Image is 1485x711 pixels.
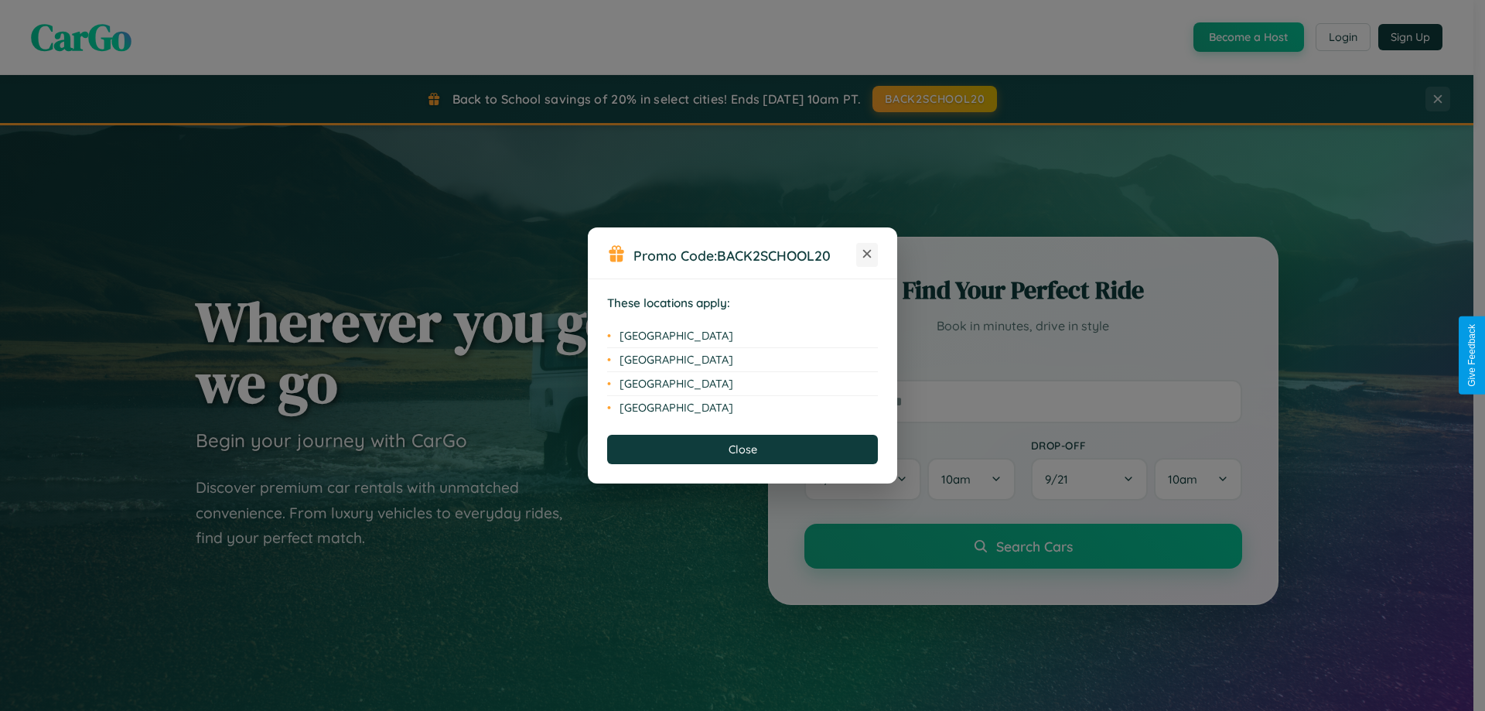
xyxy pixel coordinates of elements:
h3: Promo Code: [633,247,856,264]
li: [GEOGRAPHIC_DATA] [607,324,878,348]
b: BACK2SCHOOL20 [717,247,831,264]
li: [GEOGRAPHIC_DATA] [607,372,878,396]
button: Close [607,435,878,464]
li: [GEOGRAPHIC_DATA] [607,396,878,419]
div: Give Feedback [1466,324,1477,387]
li: [GEOGRAPHIC_DATA] [607,348,878,372]
strong: These locations apply: [607,296,730,310]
